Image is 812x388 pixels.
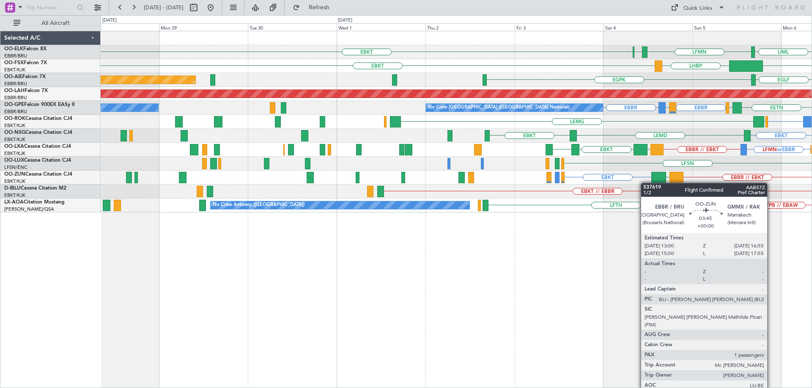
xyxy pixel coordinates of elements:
a: LFSN/ENC [4,164,27,171]
div: No Crew Antwerp ([GEOGRAPHIC_DATA]) [213,199,304,212]
span: OO-ELK [4,46,23,52]
span: LX-AOA [4,200,24,205]
a: OO-LAHFalcon 7X [4,88,48,93]
div: Sun 28 [70,23,159,31]
a: EBBR/BRU [4,53,27,59]
span: OO-LUX [4,158,24,163]
span: OO-AIE [4,74,22,79]
div: Thu 2 [425,23,514,31]
a: EBKT/KJK [4,178,25,185]
div: No Crew [GEOGRAPHIC_DATA] ([GEOGRAPHIC_DATA] National) [428,101,570,114]
button: All Aircraft [9,16,92,30]
input: Trip Number [26,1,74,14]
div: Tue 30 [248,23,337,31]
a: LX-AOACitation Mustang [4,200,65,205]
a: OO-ROKCessna Citation CJ4 [4,116,72,121]
a: EBKT/KJK [4,192,25,198]
span: OO-NSG [4,130,25,135]
a: OO-AIEFalcon 7X [4,74,46,79]
div: Sat 4 [604,23,692,31]
a: OO-NSGCessna Citation CJ4 [4,130,72,135]
a: OO-GPEFalcon 900EX EASy II [4,102,74,107]
div: [DATE] [102,17,117,24]
a: EBKT/KJK [4,150,25,157]
a: [PERSON_NAME]/QSA [4,206,54,212]
span: Refresh [302,5,337,11]
a: EBKT/KJK [4,136,25,143]
span: D-IBLU [4,186,21,191]
span: OO-FSX [4,60,24,65]
div: [DATE] [338,17,352,24]
a: OO-FSXFalcon 7X [4,60,47,65]
span: All Aircraft [22,20,89,26]
span: OO-ZUN [4,172,25,177]
a: EBBR/BRU [4,95,27,101]
span: OO-ROK [4,116,25,121]
a: OO-LUXCessna Citation CJ4 [4,158,71,163]
div: Fri 3 [515,23,604,31]
a: EBKT/KJK [4,122,25,129]
div: Wed 1 [337,23,425,31]
span: OO-GPE [4,102,24,107]
a: EBBR/BRU [4,109,27,115]
a: EBBR/BRU [4,81,27,87]
a: OO-ELKFalcon 8X [4,46,47,52]
span: OO-LAH [4,88,25,93]
button: Refresh [289,1,340,14]
span: [DATE] - [DATE] [144,4,184,11]
a: OO-ZUNCessna Citation CJ4 [4,172,72,177]
a: OO-LXACessna Citation CJ4 [4,144,71,149]
div: Quick Links [683,4,712,13]
a: EBKT/KJK [4,67,25,73]
a: D-IBLUCessna Citation M2 [4,186,66,191]
div: Sun 5 [692,23,781,31]
span: OO-LXA [4,144,24,149]
button: Quick Links [667,1,729,14]
div: Mon 29 [159,23,248,31]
